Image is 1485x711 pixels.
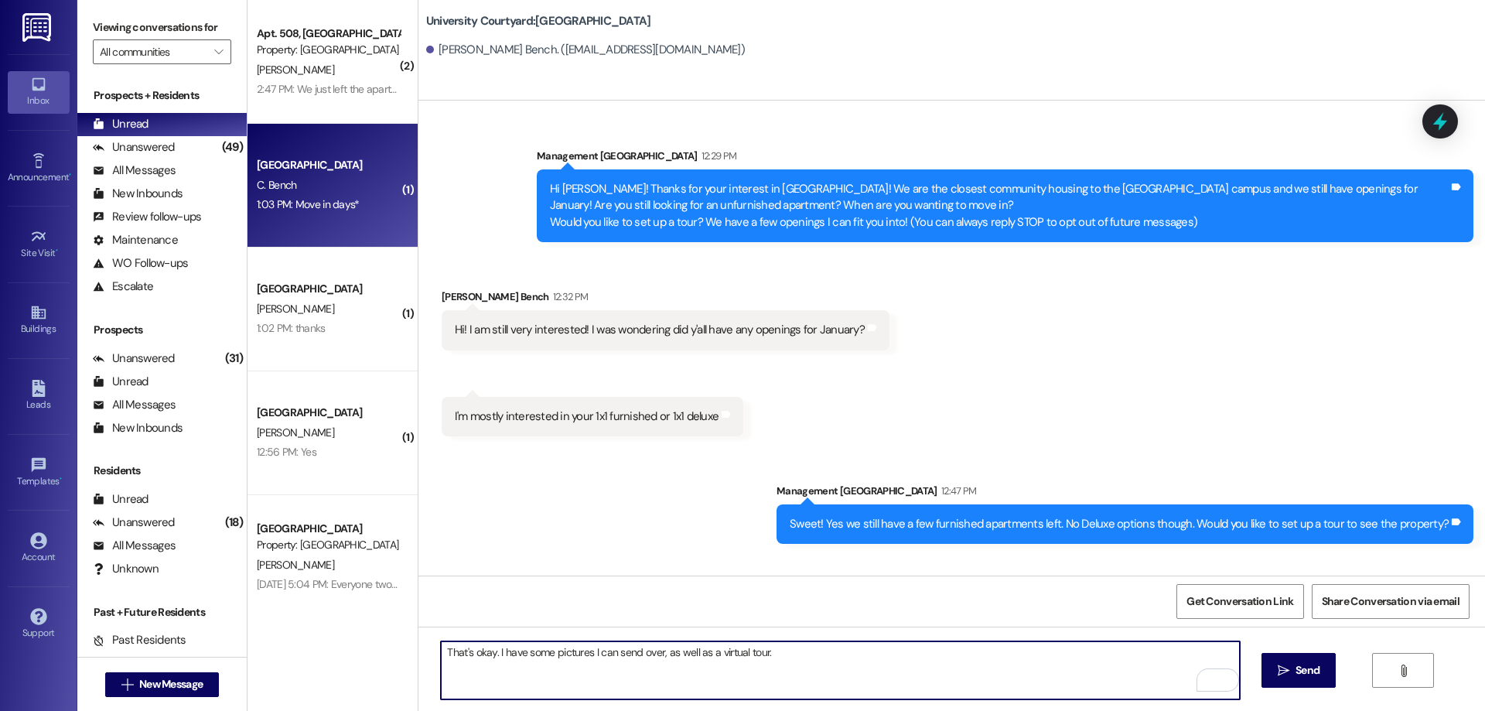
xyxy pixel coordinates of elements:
[8,528,70,569] a: Account
[937,483,977,499] div: 12:47 PM
[257,426,334,439] span: [PERSON_NAME]
[257,82,529,96] div: 2:47 PM: We just left the apartment, do we have to be there?
[698,148,737,164] div: 12:29 PM
[93,350,175,367] div: Unanswered
[221,347,247,371] div: (31)
[214,46,223,58] i: 
[537,148,1473,169] div: Management [GEOGRAPHIC_DATA]
[550,181,1449,231] div: Hi [PERSON_NAME]! Thanks for your interest in [GEOGRAPHIC_DATA]! We are the closest community hou...
[1322,593,1459,610] span: Share Conversation via email
[93,162,176,179] div: All Messages
[77,463,247,479] div: Residents
[93,420,183,436] div: New Inbounds
[455,322,865,338] div: Hi! I am still very interested! I was wondering did y'all have any openings for January?
[257,42,400,58] div: Property: [GEOGRAPHIC_DATA]
[257,63,334,77] span: [PERSON_NAME]
[1278,665,1289,677] i: 
[218,135,247,159] div: (49)
[257,281,400,297] div: [GEOGRAPHIC_DATA]
[1296,662,1319,679] span: Send
[77,87,247,104] div: Prospects + Residents
[93,255,188,272] div: WO Follow-ups
[8,375,70,417] a: Leads
[1186,593,1293,610] span: Get Conversation Link
[8,452,70,494] a: Templates •
[1261,653,1336,688] button: Send
[100,39,207,64] input: All communities
[790,516,1449,532] div: Sweet! Yes we still have a few furnished apartments left. No Deluxe options though. Would you lik...
[8,299,70,341] a: Buildings
[8,603,70,645] a: Support
[257,157,400,173] div: [GEOGRAPHIC_DATA]
[22,13,54,42] img: ResiDesk Logo
[1176,584,1303,619] button: Get Conversation Link
[93,491,148,508] div: Unread
[93,538,176,554] div: All Messages
[1312,584,1470,619] button: Share Conversation via email
[455,408,719,425] div: I'm mostly interested in your 1x1 furnished or 1x1 deluxe
[257,445,316,459] div: 12:56 PM: Yes
[441,641,1239,699] textarea: To enrich screen reader interactions, please activate Accessibility in Grammarly extension settings
[93,632,186,648] div: Past Residents
[257,302,334,316] span: [PERSON_NAME]
[1398,665,1409,677] i: 
[442,289,889,310] div: [PERSON_NAME] Bench
[257,321,326,335] div: 1:02 PM: thanks
[77,604,247,620] div: Past + Future Residents
[8,71,70,113] a: Inbox
[105,672,220,697] button: New Message
[257,558,334,572] span: [PERSON_NAME]
[93,186,183,202] div: New Inbounds
[93,514,175,531] div: Unanswered
[257,197,360,211] div: 1:03 PM: Move in days*
[93,561,159,577] div: Unknown
[93,116,148,132] div: Unread
[56,245,58,256] span: •
[93,279,153,295] div: Escalate
[426,42,745,58] div: [PERSON_NAME] Bench. ([EMAIL_ADDRESS][DOMAIN_NAME])
[60,473,62,484] span: •
[93,209,201,225] div: Review follow-ups
[93,232,178,248] div: Maintenance
[257,26,400,42] div: Apt. 508, [GEOGRAPHIC_DATA]
[257,405,400,421] div: [GEOGRAPHIC_DATA]
[257,521,400,537] div: [GEOGRAPHIC_DATA]
[257,178,296,192] span: C. Bench
[93,15,231,39] label: Viewing conversations for
[221,511,247,535] div: (18)
[93,374,148,390] div: Unread
[69,169,71,180] span: •
[777,483,1473,504] div: Management [GEOGRAPHIC_DATA]
[8,224,70,265] a: Site Visit •
[121,679,133,691] i: 
[93,139,175,156] div: Unanswered
[426,13,651,29] b: University Courtyard: [GEOGRAPHIC_DATA]
[77,322,247,338] div: Prospects
[257,537,400,553] div: Property: [GEOGRAPHIC_DATA]
[139,676,203,692] span: New Message
[93,397,176,413] div: All Messages
[549,289,589,305] div: 12:32 PM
